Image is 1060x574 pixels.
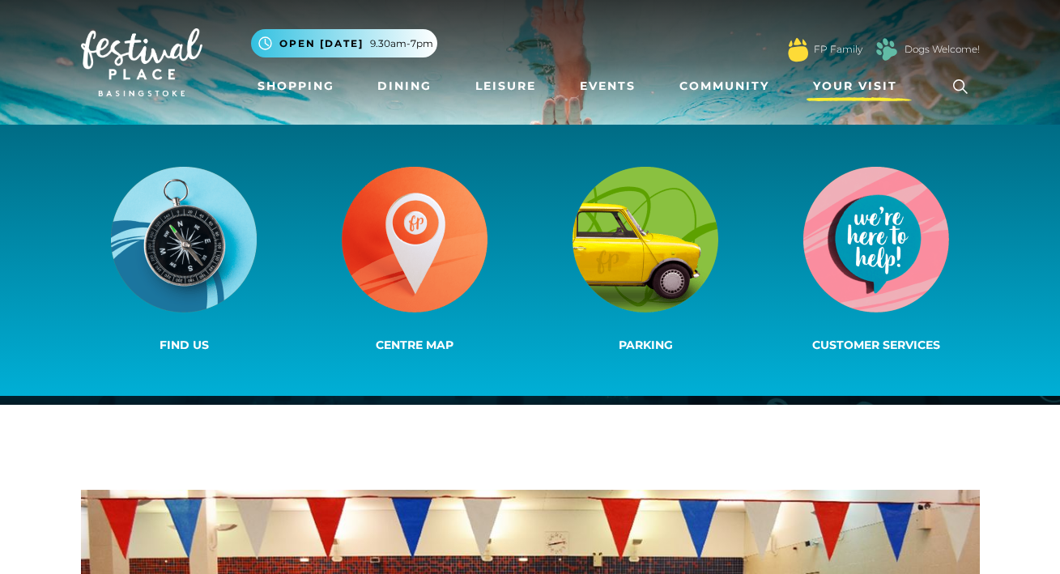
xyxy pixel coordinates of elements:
a: Community [673,71,776,101]
span: 9.30am-7pm [370,36,433,51]
span: Find us [160,338,209,352]
a: Dining [371,71,438,101]
a: Centre Map [300,164,530,357]
a: Customer Services [761,164,992,357]
a: Parking [530,164,761,357]
a: Find us [69,164,300,357]
a: Events [573,71,642,101]
a: FP Family [814,42,862,57]
a: Your Visit [807,71,912,101]
a: Dogs Welcome! [905,42,980,57]
img: Festival Place Logo [81,28,202,96]
span: Your Visit [813,78,897,95]
span: Open [DATE] [279,36,364,51]
span: Centre Map [376,338,453,352]
button: Open [DATE] 9.30am-7pm [251,29,437,57]
span: Customer Services [812,338,940,352]
a: Shopping [251,71,341,101]
a: Leisure [469,71,543,101]
span: Parking [619,338,673,352]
